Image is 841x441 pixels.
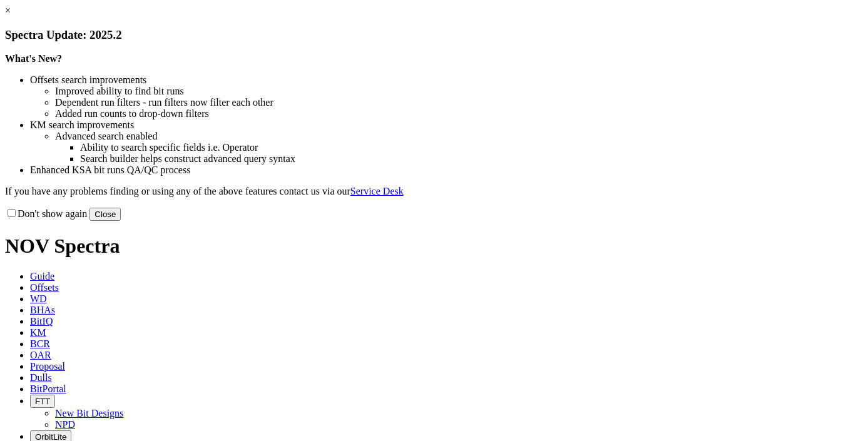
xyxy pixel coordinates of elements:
[30,165,836,176] li: Enhanced KSA bit runs QA/QC process
[5,28,836,42] h3: Spectra Update: 2025.2
[30,74,836,86] li: Offsets search improvements
[55,97,836,108] li: Dependent run filters - run filters now filter each other
[55,419,75,430] a: NPD
[55,131,836,142] li: Advanced search enabled
[35,397,50,406] span: FTT
[30,305,55,315] span: BHAs
[30,327,46,338] span: KM
[55,86,836,97] li: Improved ability to find bit runs
[89,208,121,221] button: Close
[30,350,51,360] span: OAR
[30,282,59,293] span: Offsets
[80,153,836,165] li: Search builder helps construct advanced query syntax
[30,316,53,327] span: BitIQ
[30,361,65,372] span: Proposal
[55,108,836,119] li: Added run counts to drop-down filters
[30,372,52,383] span: Dulls
[350,186,404,196] a: Service Desk
[5,5,11,16] a: ×
[5,208,87,219] label: Don't show again
[5,186,836,197] p: If you have any problems finding or using any of the above features contact us via our
[8,209,16,217] input: Don't show again
[30,293,47,304] span: WD
[5,53,62,64] strong: What's New?
[30,338,50,349] span: BCR
[30,119,836,131] li: KM search improvements
[30,271,54,281] span: Guide
[30,383,66,394] span: BitPortal
[80,142,836,153] li: Ability to search specific fields i.e. Operator
[5,235,836,258] h1: NOV Spectra
[55,408,123,418] a: New Bit Designs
